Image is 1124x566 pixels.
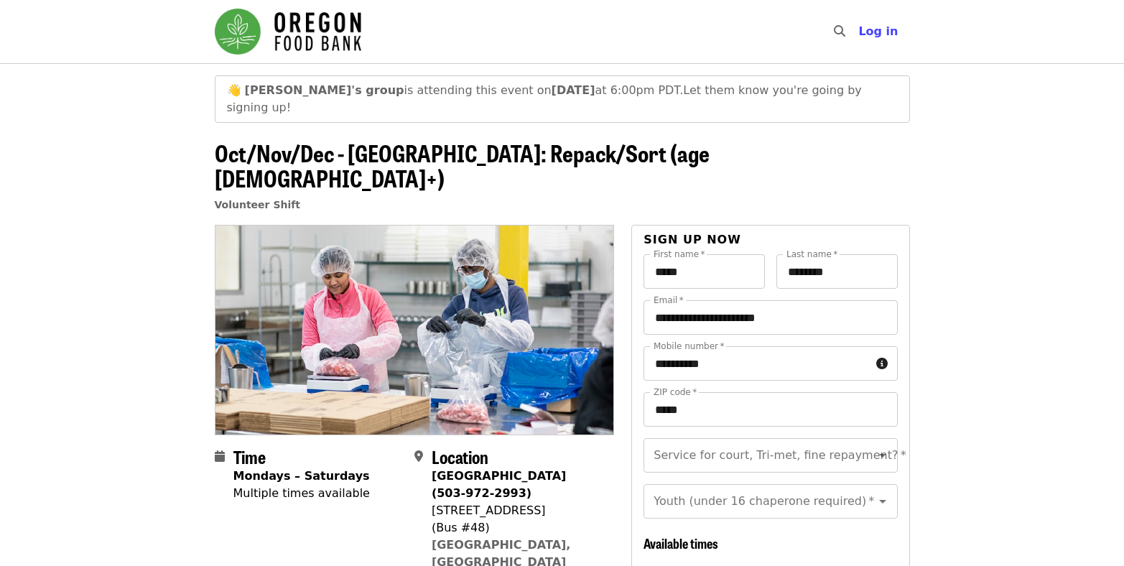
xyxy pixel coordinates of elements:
a: Volunteer Shift [215,199,301,210]
button: Open [873,445,893,465]
strong: Mondays – Saturdays [233,469,370,483]
i: map-marker-alt icon [414,450,423,463]
div: (Bus #48) [432,519,603,537]
span: Time [233,444,266,469]
button: Log in [847,17,909,46]
input: Email [644,300,897,335]
span: Sign up now [644,233,741,246]
input: Last name [776,254,898,289]
label: Email [654,296,684,305]
i: calendar icon [215,450,225,463]
strong: [GEOGRAPHIC_DATA] (503-972-2993) [432,469,566,500]
span: waving emoji [227,83,241,97]
img: Oregon Food Bank - Home [215,9,361,55]
label: Last name [786,250,837,259]
input: ZIP code [644,392,897,427]
span: is attending this event on at 6:00pm PDT. [245,83,684,97]
span: Location [432,444,488,469]
label: ZIP code [654,388,697,396]
button: Open [873,491,893,511]
input: Mobile number [644,346,870,381]
img: Oct/Nov/Dec - Beaverton: Repack/Sort (age 10+) organized by Oregon Food Bank [215,226,614,434]
span: Log in [858,24,898,38]
strong: [PERSON_NAME]'s group [245,83,404,97]
input: First name [644,254,765,289]
label: Mobile number [654,342,724,351]
strong: [DATE] [552,83,595,97]
input: Search [854,14,865,49]
i: search icon [834,24,845,38]
i: circle-info icon [876,357,888,371]
span: Available times [644,534,718,552]
div: Multiple times available [233,485,370,502]
div: [STREET_ADDRESS] [432,502,603,519]
span: Oct/Nov/Dec - [GEOGRAPHIC_DATA]: Repack/Sort (age [DEMOGRAPHIC_DATA]+) [215,136,710,195]
label: First name [654,250,705,259]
